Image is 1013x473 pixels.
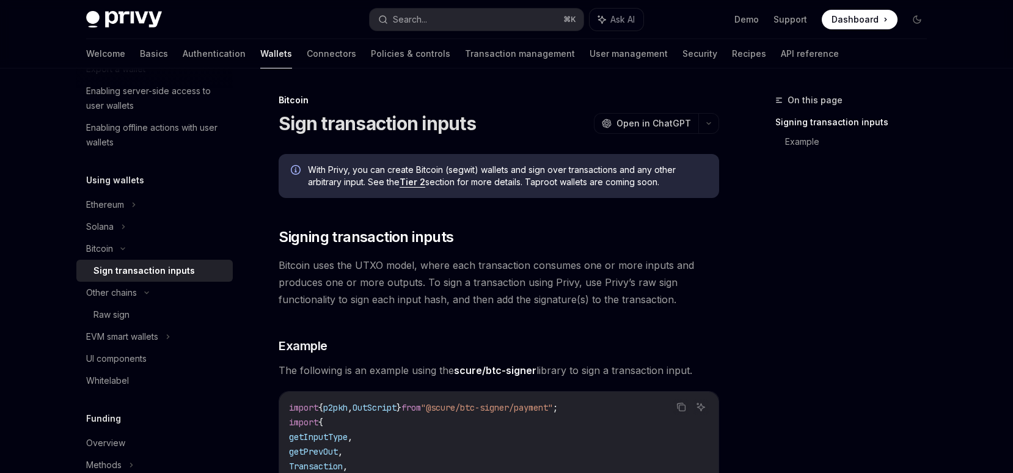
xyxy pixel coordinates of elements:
[86,436,125,450] div: Overview
[353,402,397,413] span: OutScript
[323,402,348,413] span: p2pkh
[610,13,635,26] span: Ask AI
[86,197,124,212] div: Ethereum
[86,285,137,300] div: Other chains
[732,39,766,68] a: Recipes
[788,93,843,108] span: On this page
[86,219,114,234] div: Solana
[76,370,233,392] a: Whitelabel
[93,307,130,322] div: Raw sign
[76,80,233,117] a: Enabling server-side access to user wallets
[563,15,576,24] span: ⌘ K
[86,458,122,472] div: Methods
[76,117,233,153] a: Enabling offline actions with user wallets
[348,431,353,442] span: ,
[400,177,425,188] a: Tier 2
[343,461,348,472] span: ,
[76,348,233,370] a: UI components
[260,39,292,68] a: Wallets
[86,39,125,68] a: Welcome
[307,39,356,68] a: Connectors
[86,120,225,150] div: Enabling offline actions with user wallets
[289,402,318,413] span: import
[76,432,233,454] a: Overview
[289,431,348,442] span: getInputType
[822,10,898,29] a: Dashboard
[183,39,246,68] a: Authentication
[454,364,536,377] a: scure/btc-signer
[289,461,343,472] span: Transaction
[393,12,427,27] div: Search...
[371,39,450,68] a: Policies & controls
[279,362,719,379] span: The following is an example using the library to sign a transaction input.
[86,173,144,188] h5: Using wallets
[397,402,401,413] span: }
[734,13,759,26] a: Demo
[86,11,162,28] img: dark logo
[673,399,689,415] button: Copy the contents from the code block
[775,112,937,132] a: Signing transaction inputs
[279,337,327,354] span: Example
[86,84,225,113] div: Enabling server-side access to user wallets
[781,39,839,68] a: API reference
[594,113,698,134] button: Open in ChatGPT
[279,112,476,134] h1: Sign transaction inputs
[832,13,879,26] span: Dashboard
[348,402,353,413] span: ,
[682,39,717,68] a: Security
[76,260,233,282] a: Sign transaction inputs
[590,9,643,31] button: Ask AI
[907,10,927,29] button: Toggle dark mode
[86,241,113,256] div: Bitcoin
[86,411,121,426] h5: Funding
[279,94,719,106] div: Bitcoin
[279,257,719,308] span: Bitcoin uses the UTXO model, where each transaction consumes one or more inputs and produces one ...
[291,165,303,177] svg: Info
[773,13,807,26] a: Support
[338,446,343,457] span: ,
[318,417,323,428] span: {
[465,39,575,68] a: Transaction management
[421,402,553,413] span: "@scure/btc-signer/payment"
[318,402,323,413] span: {
[616,117,691,130] span: Open in ChatGPT
[785,132,937,152] a: Example
[86,373,129,388] div: Whitelabel
[590,39,668,68] a: User management
[693,399,709,415] button: Ask AI
[401,402,421,413] span: from
[279,227,453,247] span: Signing transaction inputs
[370,9,583,31] button: Search...⌘K
[289,446,338,457] span: getPrevOut
[86,329,158,344] div: EVM smart wallets
[93,263,195,278] div: Sign transaction inputs
[553,402,558,413] span: ;
[86,351,147,366] div: UI components
[140,39,168,68] a: Basics
[308,164,707,188] span: With Privy, you can create Bitcoin (segwit) wallets and sign over transactions and any other arbi...
[289,417,318,428] span: import
[76,304,233,326] a: Raw sign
